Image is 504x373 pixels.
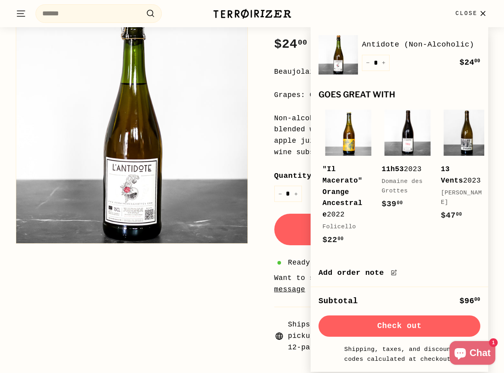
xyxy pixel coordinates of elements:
small: Shipping, taxes, and discount codes calculated at checkout. [342,345,457,364]
div: Goes great with [319,90,480,99]
button: Reduce item quantity by one [274,186,286,202]
span: $24 [459,58,480,67]
img: Antidote (Non-Alcoholic) [319,35,358,75]
div: 2023 [441,164,484,186]
span: Ships insured via UPS, available for local pickup or delivery. Get $30 off shipping on 12-packs -... [288,319,489,353]
button: Increase item quantity by one [378,55,390,71]
label: Quantity [274,170,489,182]
inbox-online-store-chat: Shopify online store chat [447,341,498,367]
span: Close [455,9,478,18]
input: quantity [274,186,302,202]
div: Folicello [322,222,366,232]
sup: 00 [298,38,307,47]
sup: 00 [474,297,480,302]
div: $96 [459,295,480,308]
div: 2022 [322,164,366,220]
div: [PERSON_NAME] [441,188,484,207]
label: Add order note [319,267,480,279]
a: 13 Vents2023[PERSON_NAME] [441,107,492,230]
span: Ready to ship [288,257,346,269]
button: Reduce item quantity by one [362,55,374,71]
a: 11h532023Domaine des Grottes [382,107,433,218]
div: Beaujolais, [GEOGRAPHIC_DATA] [274,66,489,78]
span: $22 [322,235,344,244]
a: Antidote (Non-Alcoholic) [362,39,480,50]
div: Grapes: Gamay + Apple juice + wild herbs [274,90,489,101]
div: Subtotal [319,295,358,308]
b: 13 Vents [441,165,463,185]
sup: 00 [474,58,480,64]
div: 2023 [382,164,425,175]
b: 11h53 [382,165,404,173]
button: Add to cart [274,214,489,245]
div: Domaine des Grottes [382,177,425,196]
a: "Il Macerato" Orange Ancestrale2022Folicello [322,107,374,254]
div: Non-alcoholic tea made from 16 medicinal herbs blended with organic Gamay grapes and organic appl... [274,113,489,158]
b: "Il Macerato" Orange Ancestrale [322,165,362,218]
sup: 00 [456,212,462,217]
span: $47 [441,211,462,220]
span: $24 [274,37,307,52]
button: Check out [319,315,480,337]
li: Want to special order this item? [274,272,489,295]
sup: 00 [397,200,403,206]
button: Increase item quantity by one [290,186,302,202]
span: $39 [382,200,403,209]
sup: 00 [337,236,343,242]
a: Send us a message [274,274,456,293]
button: Close [451,2,493,25]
